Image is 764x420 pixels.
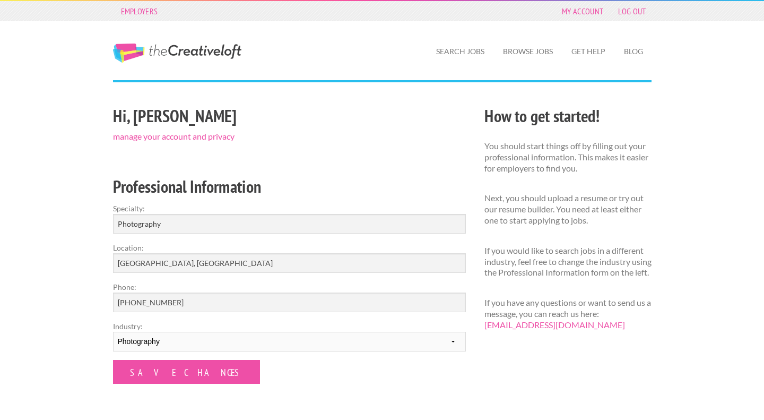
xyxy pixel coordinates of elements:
h2: Professional Information [113,175,466,199]
input: Optional [113,293,466,312]
p: Next, you should upload a resume or try out our resume builder. You need at least either one to s... [484,193,652,226]
a: Blog [615,39,652,64]
a: Employers [116,4,163,19]
input: Save Changes [113,360,260,384]
p: You should start things off by filling out your professional information. This makes it easier fo... [484,141,652,174]
label: Industry: [113,321,466,332]
label: Specialty: [113,203,466,214]
a: Search Jobs [428,39,493,64]
h2: How to get started! [484,104,652,128]
a: The Creative Loft [113,44,241,63]
input: e.g. New York, NY [113,253,466,273]
a: My Account [557,4,609,19]
p: If you have any questions or want to send us a message, you can reach us here: [484,297,652,330]
a: Get Help [563,39,614,64]
h2: Hi, [PERSON_NAME] [113,104,466,128]
a: manage your account and privacy [113,131,235,141]
p: If you would like to search jobs in a different industry, feel free to change the industry using ... [484,245,652,278]
label: Phone: [113,281,466,293]
a: Browse Jobs [494,39,561,64]
a: Log Out [613,4,651,19]
a: [EMAIL_ADDRESS][DOMAIN_NAME] [484,320,625,330]
label: Location: [113,242,466,253]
